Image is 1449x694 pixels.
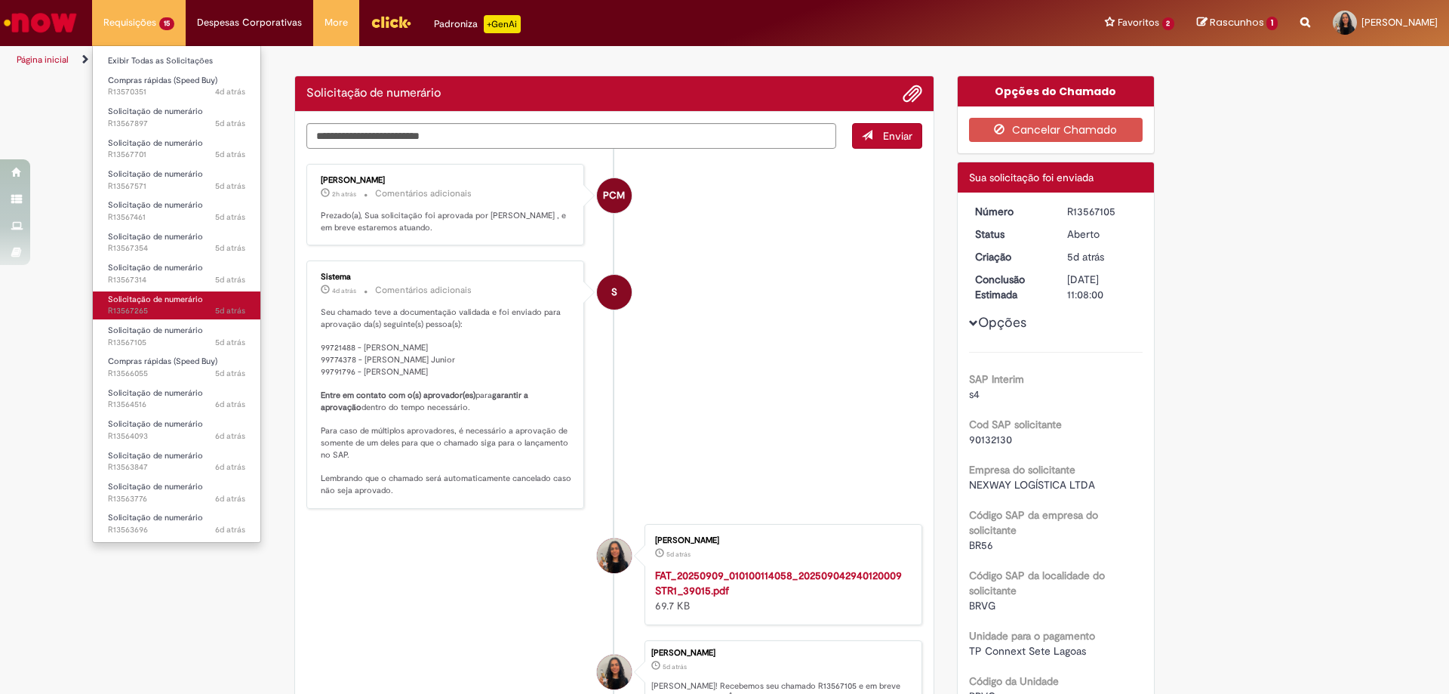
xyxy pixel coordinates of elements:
[969,538,993,552] span: BR56
[215,524,245,535] span: 6d atrás
[108,118,245,130] span: R13567897
[1197,16,1278,30] a: Rascunhos
[1361,16,1438,29] span: [PERSON_NAME]
[11,46,955,74] ul: Trilhas de página
[969,418,1062,431] b: Cod SAP solicitante
[215,493,245,504] span: 6d atrás
[964,249,1057,264] dt: Criação
[1067,204,1137,219] div: R13567105
[852,123,922,149] button: Enviar
[883,129,912,143] span: Enviar
[93,448,260,476] a: Aberto R13563847 : Solicitação de numerário
[603,177,625,214] span: PCM
[93,416,260,444] a: Aberto R13564093 : Solicitação de numerário
[215,149,245,160] time: 25/09/2025 16:13:43
[197,15,302,30] span: Despesas Corporativas
[92,45,261,543] ul: Requisições
[964,227,1057,242] dt: Status
[108,168,203,180] span: Solicitação de numerário
[108,75,217,86] span: Compras rápidas (Speed Buy)
[969,118,1143,142] button: Cancelar Chamado
[969,629,1095,643] b: Unidade para o pagamento
[215,274,245,285] time: 25/09/2025 15:22:35
[969,478,1095,492] span: NEXWAY LOGÍSTICA LTDA
[108,294,203,305] span: Solicitação de numerário
[215,461,245,473] span: 6d atrás
[108,461,245,473] span: R13563847
[108,242,245,254] span: R13567354
[1067,250,1104,264] time: 25/09/2025 14:50:31
[332,190,356,199] time: 29/09/2025 16:17:24
[108,106,203,117] span: Solicitação de numerário
[93,197,260,225] a: Aberto R13567461 : Solicitação de numerário
[215,118,245,129] span: 5d atrás
[321,176,572,185] div: [PERSON_NAME]
[969,508,1098,537] b: Código SAP da empresa do solicitante
[108,399,245,411] span: R13564516
[215,211,245,223] span: 5d atrás
[215,180,245,192] time: 25/09/2025 15:55:33
[108,481,203,492] span: Solicitação de numerário
[969,372,1024,386] b: SAP Interim
[215,368,245,379] span: 5d atrás
[597,538,632,573] div: Barbara Taliny Rodrigues Valu
[215,430,245,442] time: 24/09/2025 16:35:00
[969,674,1059,688] b: Código da Unidade
[969,463,1075,477] b: Empresa do solicitante
[306,87,441,100] h2: Solicitação de numerário Histórico de tíquete
[108,524,245,536] span: R13563696
[108,305,245,317] span: R13567265
[1067,227,1137,242] div: Aberto
[215,337,245,348] span: 5d atrás
[375,187,472,200] small: Comentários adicionais
[215,242,245,254] time: 25/09/2025 15:28:19
[215,118,245,129] time: 25/09/2025 16:38:12
[321,390,531,413] b: garantir a aprovação
[93,229,260,257] a: Aberto R13567354 : Solicitação de numerário
[1118,15,1159,30] span: Favoritos
[651,649,914,658] div: [PERSON_NAME]
[2,8,79,38] img: ServiceNow
[108,430,245,443] span: R13564093
[108,368,245,380] span: R13566055
[215,274,245,285] span: 5d atrás
[1162,17,1175,30] span: 2
[321,390,475,401] b: Entre em contato com o(s) aprovador(es)
[215,430,245,442] span: 6d atrás
[108,211,245,224] span: R13567461
[321,210,572,233] p: Prezado(a), Sua solicitação foi aprovada por [PERSON_NAME] , e em breve estaremos atuando.
[484,15,521,33] p: +GenAi
[375,284,472,297] small: Comentários adicionais
[93,53,260,69] a: Exibir Todas as Solicitações
[108,86,245,98] span: R13570351
[964,272,1057,302] dt: Conclusão Estimada
[321,273,572,282] div: Sistema
[93,166,260,194] a: Aberto R13567571 : Solicitação de numerário
[1210,15,1264,29] span: Rascunhos
[215,149,245,160] span: 5d atrás
[215,368,245,379] time: 25/09/2025 11:15:04
[93,103,260,131] a: Aberto R13567897 : Solicitação de numerário
[611,274,617,310] span: S
[958,76,1155,106] div: Opções do Chamado
[108,180,245,193] span: R13567571
[597,178,632,213] div: Paulo Cesar Machado
[597,655,632,689] div: Barbara Taliny Rodrigues Valu
[108,231,203,242] span: Solicitação de numerário
[903,84,922,103] button: Adicionar anexos
[93,385,260,413] a: Aberto R13564516 : Solicitação de numerário
[108,137,203,149] span: Solicitação de numerário
[1067,272,1137,302] div: [DATE] 11:08:00
[666,550,691,559] span: 5d atrás
[215,337,245,348] time: 25/09/2025 14:50:32
[215,86,245,97] span: 4d atrás
[108,356,217,367] span: Compras rápidas (Speed Buy)
[321,307,572,496] p: Seu chamado teve a documentação validada e foi enviado para aprovação da(s) seguinte(s) pessoa(s)...
[666,550,691,559] time: 25/09/2025 14:50:25
[215,399,245,410] span: 6d atrás
[108,274,245,286] span: R13567314
[655,569,902,597] a: FAT_20250909_010100114058_202509042940120009STR1_39015.pdf
[371,11,411,33] img: click_logo_yellow_360x200.png
[93,291,260,319] a: Aberto R13567265 : Solicitação de numerário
